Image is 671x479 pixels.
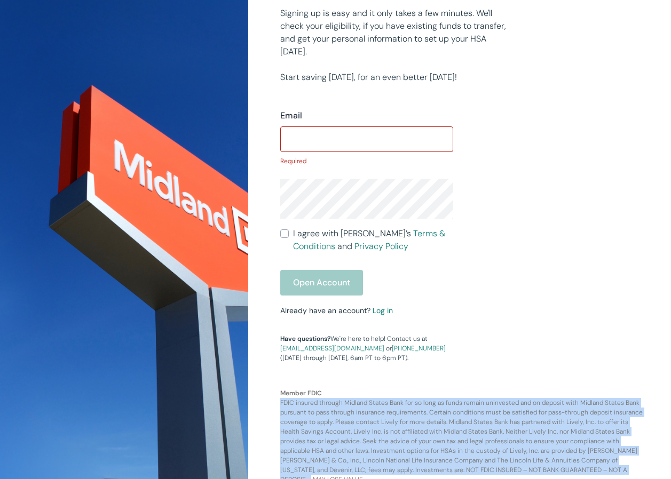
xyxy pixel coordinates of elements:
p: We're here to help! Contact us at or ([DATE] through [DATE], 6am PT to 6pm PT). [280,334,453,363]
a: Privacy Policy [354,241,408,252]
small: Already have an account? [280,306,393,315]
b: Member FDIC [280,389,322,397]
a: [EMAIL_ADDRESS][DOMAIN_NAME] [280,344,384,353]
label: Email [280,109,302,122]
p: Start saving [DATE], for an even better [DATE]! [280,71,515,84]
p: Required [280,156,453,166]
span: I agree with [PERSON_NAME]’s and [293,227,453,253]
strong: Have questions? [280,334,330,343]
a: Log in [373,306,393,315]
a: [PHONE_NUMBER] [392,344,446,353]
p: Signing up is easy and it only takes a few minutes. We'll check your eligibility, if you have exi... [280,7,515,58]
